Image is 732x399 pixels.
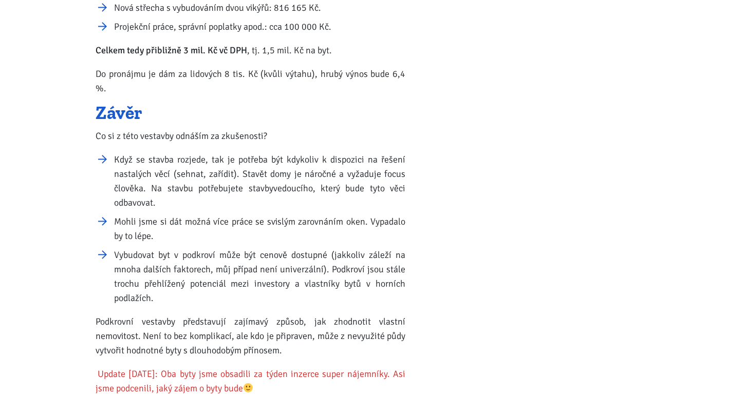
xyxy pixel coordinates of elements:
p: Podkrovní vestavby představují zajímavý způsob, jak zhodnotit vlastní nemovitost. Není to bez kom... [96,314,405,357]
li: Projekční práce, správní poplatky apod.: cca 100 000 Kč. [114,19,405,34]
img: 🙂 [243,383,253,392]
li: Vybudovat byt v podkroví může být cenově dostupné (jakkoliv záleží na mnoha dalších faktorech, mů... [114,248,405,305]
p: Do pronájmu je dám za lidových 8 tis. Kč (kvůli výtahu), hrubý výnos bude 6,4 %. [96,67,405,95]
p: , tj. 1,5 mil. Kč na byt. [96,43,405,57]
h2: Závěr [96,105,405,121]
p: Co si z této vestavby odnáším za zkušenosti? [96,129,405,143]
li: Když se stavba rozjede, tak je potřeba být kdykoliv k dispozici na řešení nastalých věcí (sehnat,... [114,152,405,210]
mark: Update [DATE]: Oba byty jsme obsadili za týden inzerce super nájemníky. Asi jsme podcenili, jaký ... [96,366,405,395]
strong: Celkem tedy přibližně 3 mil. Kč vč DPH [96,45,247,56]
li: Nová střecha s vybudováním dvou vikýřů: 816 165 Kč. [114,1,405,15]
li: Mohli jsme si dát možná více práce se svislým zarovnáním oken. Vypadalo by to lépe. [114,214,405,243]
